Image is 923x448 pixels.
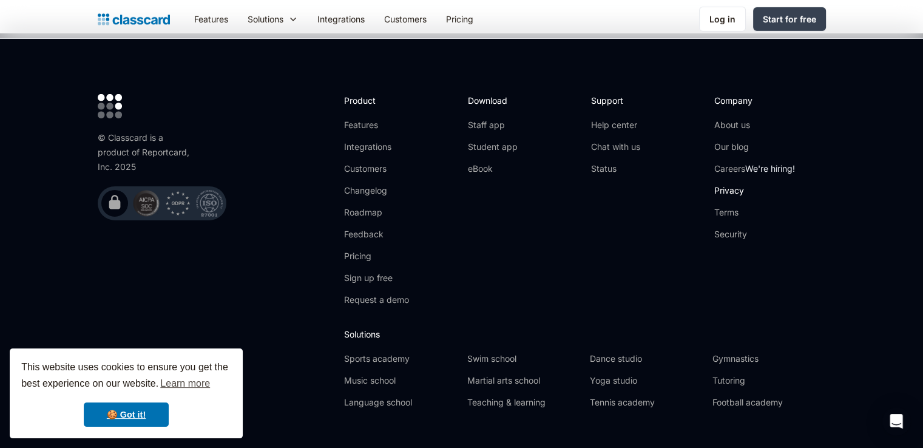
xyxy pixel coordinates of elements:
h2: Company [714,94,795,107]
a: Pricing [344,250,409,262]
h2: Support [591,94,640,107]
h2: Solutions [344,328,825,341]
a: Customers [374,5,436,33]
a: About us [714,119,795,131]
a: Help center [591,119,640,131]
a: Gymnastics [712,353,825,365]
a: Integrations [308,5,374,33]
a: Roadmap [344,206,409,219]
a: Martial arts school [467,375,580,387]
a: Features [184,5,238,33]
a: Features [344,119,409,131]
a: Privacy [714,185,795,197]
a: learn more about cookies [158,375,212,393]
h2: Product [344,94,409,107]
h2: Download [467,94,517,107]
a: Log in [699,7,746,32]
a: Tennis academy [590,396,703,409]
div: © Classcard is a product of Reportcard, Inc. 2025 [98,131,195,174]
a: Security [714,228,795,240]
a: dismiss cookie message [84,402,169,427]
a: CareersWe're hiring! [714,163,795,175]
a: Request a demo [344,294,409,306]
a: Integrations [344,141,409,153]
a: Feedback [344,228,409,240]
a: Tutoring [712,375,825,387]
span: We're hiring! [745,163,795,174]
a: Chat with us [591,141,640,153]
div: Open Intercom Messenger [882,407,911,436]
div: cookieconsent [10,348,243,438]
a: Yoga studio [590,375,703,387]
div: Solutions [248,13,283,25]
a: Terms [714,206,795,219]
a: Sign up free [344,272,409,284]
div: Start for free [763,13,816,25]
a: Start for free [753,7,826,31]
a: Pricing [436,5,483,33]
a: Staff app [467,119,517,131]
a: Dance studio [590,353,703,365]
a: Music school [344,375,457,387]
a: eBook [467,163,517,175]
a: Our blog [714,141,795,153]
div: Solutions [238,5,308,33]
a: Teaching & learning [467,396,580,409]
a: Swim school [467,353,580,365]
a: Football academy [712,396,825,409]
a: home [98,11,170,28]
span: This website uses cookies to ensure you get the best experience on our website. [21,360,231,393]
a: Customers [344,163,409,175]
a: Changelog [344,185,409,197]
a: Language school [344,396,457,409]
div: Log in [709,13,735,25]
a: Student app [467,141,517,153]
a: Status [591,163,640,175]
a: Sports academy [344,353,457,365]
